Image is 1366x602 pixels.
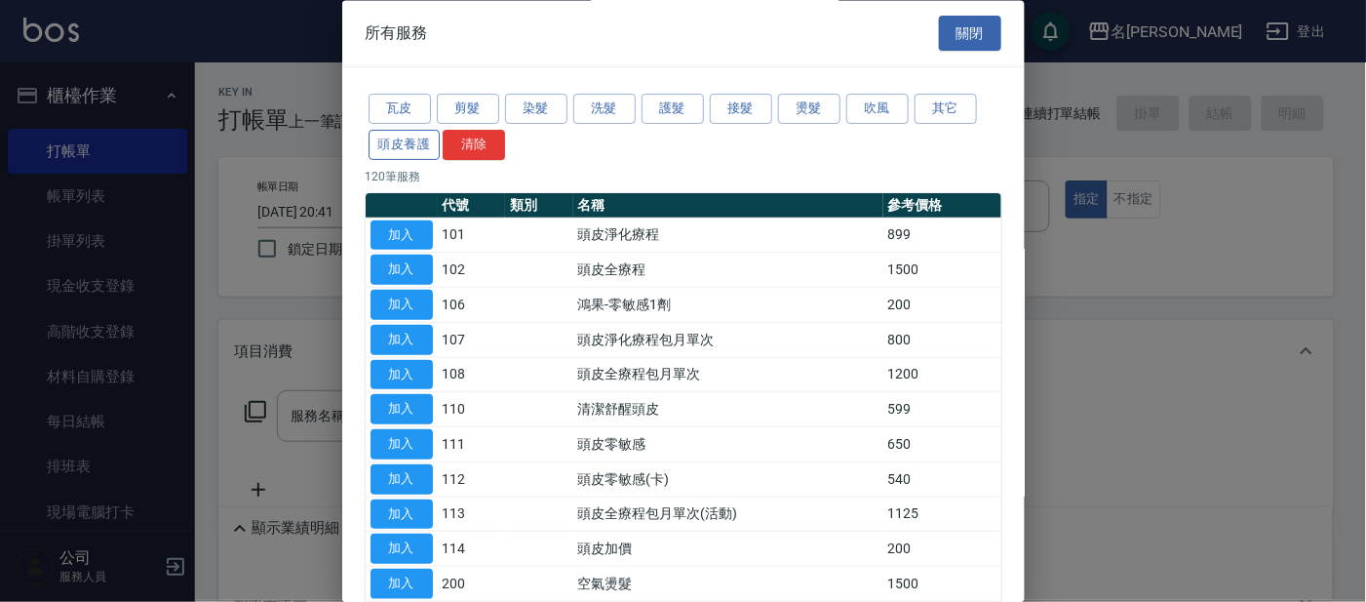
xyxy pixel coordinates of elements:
button: 加入 [371,464,433,495]
td: 頭皮加價 [573,532,883,567]
td: 鴻果-零敏感1劑 [573,288,883,323]
td: 111 [438,427,506,462]
button: 吹風 [846,95,909,125]
button: 關閉 [939,16,1001,52]
button: 加入 [371,360,433,390]
button: 加入 [371,221,433,251]
td: 1500 [883,567,1001,602]
td: 頭皮淨化療程包月單次 [573,323,883,358]
td: 106 [438,288,506,323]
button: 洗髮 [573,95,636,125]
button: 清除 [443,130,505,160]
td: 1500 [883,253,1001,288]
td: 頭皮全療程包月單次(活動) [573,498,883,533]
button: 加入 [371,430,433,461]
button: 瓦皮 [369,95,431,125]
td: 空氣燙髮 [573,567,883,602]
td: 清潔舒醒頭皮 [573,392,883,427]
button: 加入 [371,500,433,530]
td: 200 [883,532,1001,567]
button: 加入 [371,291,433,321]
button: 染髮 [505,95,567,125]
td: 頭皮全療程 [573,253,883,288]
td: 頭皮淨化療程 [573,219,883,254]
button: 加入 [371,535,433,565]
td: 頭皮零敏感(卡) [573,462,883,498]
button: 護髮 [642,95,704,125]
button: 加入 [371,570,433,600]
button: 加入 [371,325,433,355]
th: 代號 [438,193,506,219]
button: 加入 [371,395,433,425]
td: 650 [883,427,1001,462]
td: 113 [438,498,506,533]
button: 燙髮 [778,95,840,125]
span: 所有服務 [366,23,428,43]
td: 1200 [883,358,1001,393]
td: 599 [883,392,1001,427]
td: 800 [883,323,1001,358]
td: 1125 [883,498,1001,533]
td: 102 [438,253,506,288]
td: 114 [438,532,506,567]
td: 頭皮零敏感 [573,427,883,462]
button: 加入 [371,256,433,286]
th: 參考價格 [883,193,1001,219]
td: 540 [883,462,1001,498]
td: 頭皮全療程包月單次 [573,358,883,393]
td: 107 [438,323,506,358]
td: 101 [438,219,506,254]
td: 110 [438,392,506,427]
button: 剪髮 [437,95,499,125]
th: 名稱 [573,193,883,219]
button: 接髮 [710,95,772,125]
td: 899 [883,219,1001,254]
button: 其它 [915,95,977,125]
p: 120 筆服務 [366,168,1001,185]
th: 類別 [505,193,573,219]
td: 200 [883,288,1001,323]
td: 112 [438,462,506,498]
button: 頭皮養護 [369,130,441,160]
td: 108 [438,358,506,393]
td: 200 [438,567,506,602]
